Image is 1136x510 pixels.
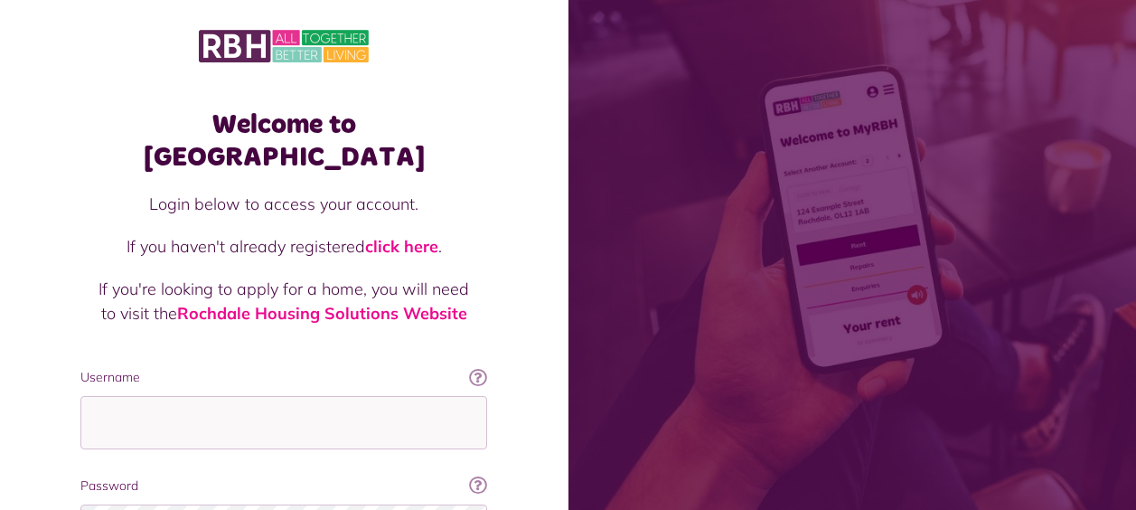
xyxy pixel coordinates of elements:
a: click here [365,236,438,257]
label: Password [80,477,487,496]
a: Rochdale Housing Solutions Website [177,303,467,324]
p: If you're looking to apply for a home, you will need to visit the [99,277,469,326]
img: MyRBH [199,27,369,65]
h1: Welcome to [GEOGRAPHIC_DATA] [80,109,487,174]
p: If you haven't already registered . [99,234,469,259]
p: Login below to access your account. [99,192,469,216]
label: Username [80,368,487,387]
